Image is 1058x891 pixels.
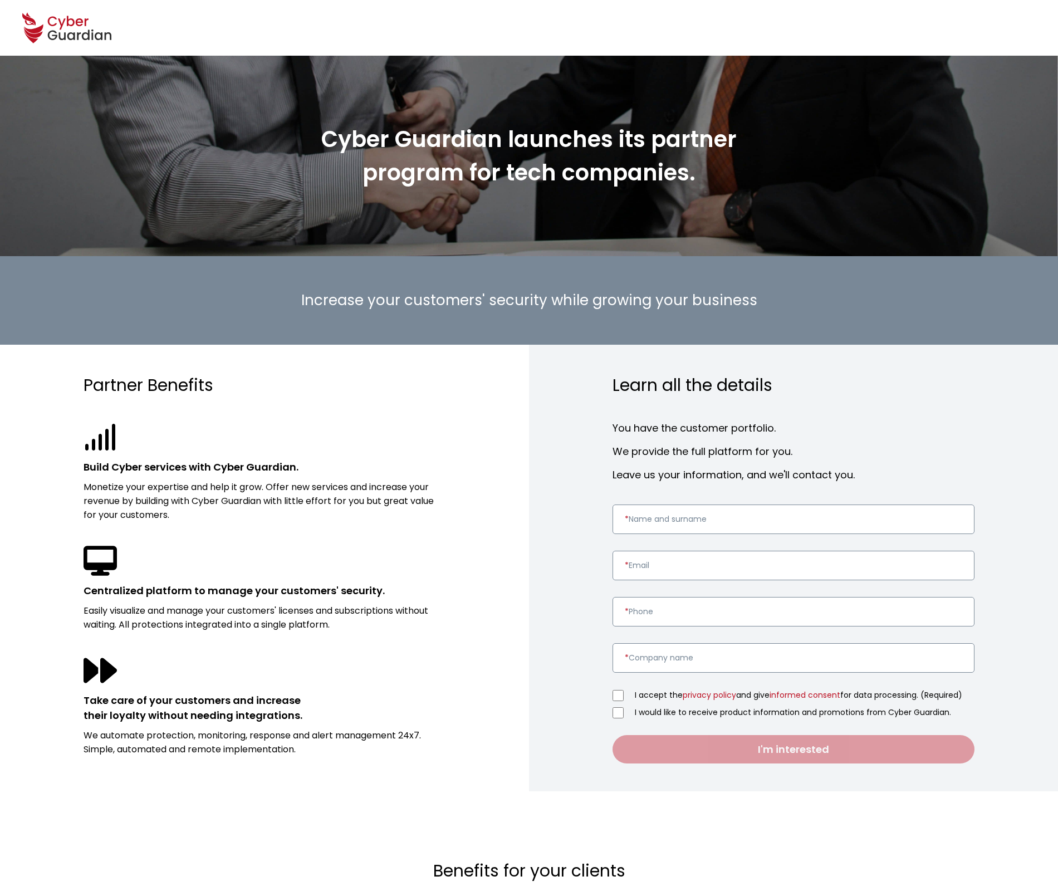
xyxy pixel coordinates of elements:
strong: Cyber Guardian launches its partner program for tech companies. [321,124,737,188]
p: We automate protection, monitoring, response and alert management 24x7. Simple, automated and rem... [84,728,445,756]
strong: Build Cyber services with Cyber Guardian. [84,460,298,474]
button: I'm interested [613,735,974,763]
input: Enter a valid phone number. [613,597,974,626]
p: Monetize your expertise and help it grow. Offer new services and increase your revenue by buildin... [84,480,445,522]
a: privacy policy [683,689,736,701]
strong: Take care of your customers and increase their loyalty without needing integrations. [84,693,302,722]
label: I accept the and give for data processing. (Required) [635,689,974,701]
h4: We provide the full platform for you. [613,444,974,459]
p: Easily visualize and manage your customers' licenses and subscriptions without waiting. All prote... [84,604,445,631]
h3: Learn all the details [613,373,974,398]
a: informed consent [770,689,840,701]
h2: Increase your customers' security while growing your business [195,256,863,345]
h4: Leave us your information, and we'll contact you. [613,467,974,482]
label: I would like to receive product information and promotions from Cyber Guardian. [635,707,974,718]
h3: Benefits for your clients [433,858,625,884]
h4: You have the customer portfolio. [613,420,974,435]
h3: Partner Benefits [84,373,445,398]
strong: Centralized platform to manage your customers' security. [84,584,385,598]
